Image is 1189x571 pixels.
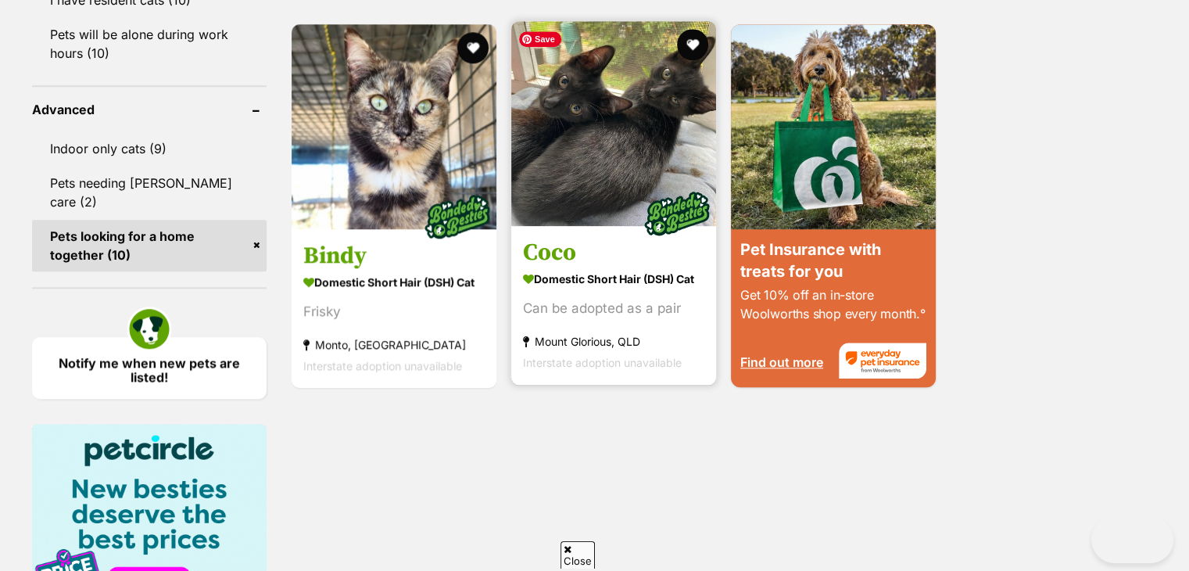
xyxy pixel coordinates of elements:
[457,32,489,63] button: favourite
[523,237,704,267] h3: Coco
[32,102,267,117] header: Advanced
[418,177,496,255] img: bonded besties
[292,24,496,229] img: Bindy - Domestic Short Hair (DSH) Cat
[32,132,267,165] a: Indoor only cats (9)
[519,31,561,47] span: Save
[32,220,267,271] a: Pets looking for a home together (10)
[303,300,485,321] div: Frisky
[638,174,716,252] img: bonded besties
[523,330,704,351] strong: Mount Glorious, QLD
[523,297,704,318] div: Can be adopted as a pair
[523,267,704,289] strong: Domestic Short Hair (DSH) Cat
[32,18,267,70] a: Pets will be alone during work hours (10)
[677,29,708,60] button: favourite
[32,337,267,399] a: Notify me when new pets are listed!
[292,228,496,387] a: Bindy Domestic Short Hair (DSH) Cat Frisky Monto, [GEOGRAPHIC_DATA] Interstate adoption unavailable
[303,240,485,270] h3: Bindy
[511,225,716,384] a: Coco Domestic Short Hair (DSH) Cat Can be adopted as a pair Mount Glorious, QLD Interstate adopti...
[303,333,485,354] strong: Monto, [GEOGRAPHIC_DATA]
[511,21,716,226] img: Coco - Domestic Short Hair (DSH) Cat
[32,167,267,218] a: Pets needing [PERSON_NAME] care (2)
[560,541,595,569] span: Close
[523,355,682,368] span: Interstate adoption unavailable
[1091,516,1173,563] iframe: Help Scout Beacon - Open
[303,270,485,293] strong: Domestic Short Hair (DSH) Cat
[303,358,462,372] span: Interstate adoption unavailable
